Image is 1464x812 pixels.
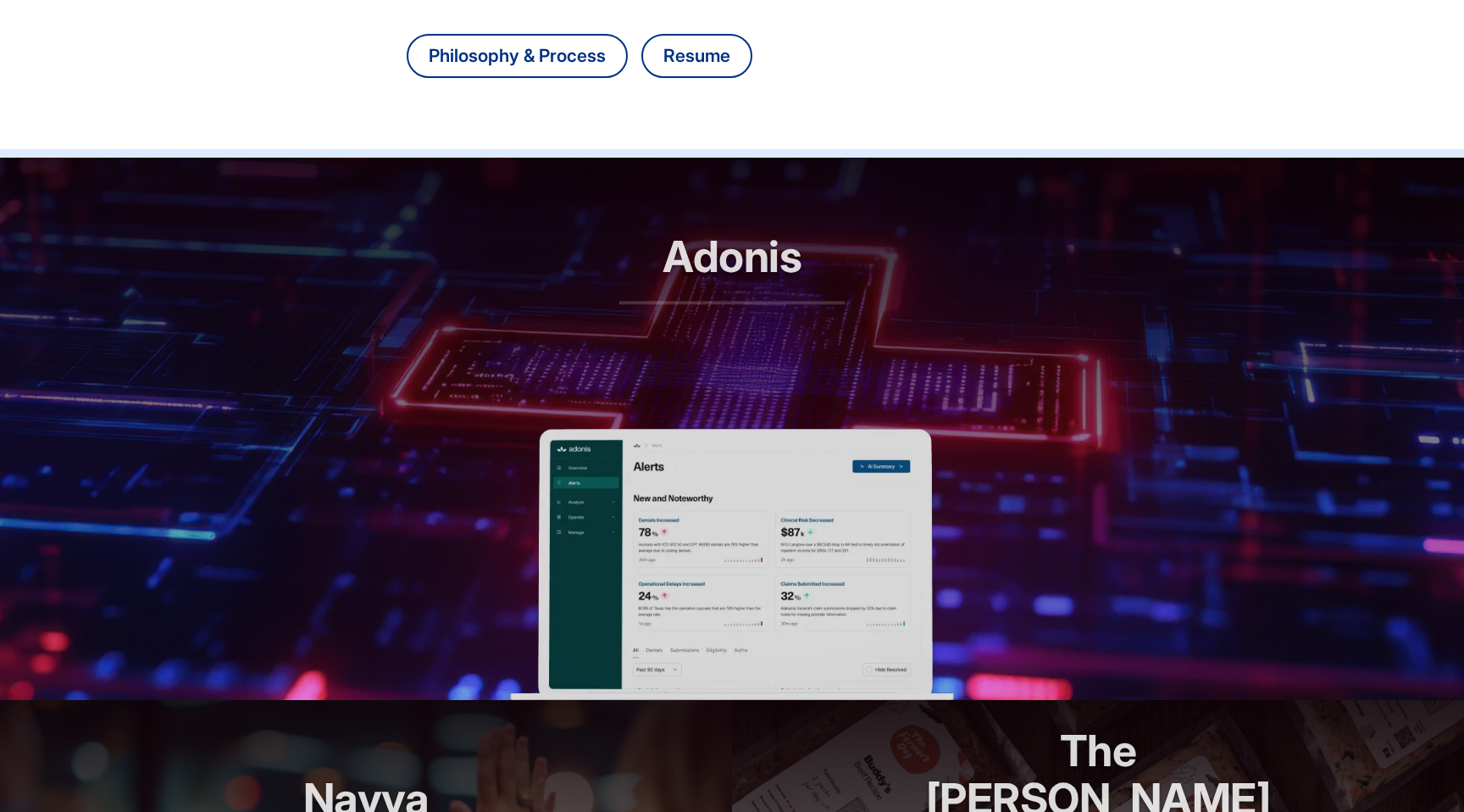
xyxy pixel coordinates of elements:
[510,429,953,700] img: adonis work sample
[619,232,846,304] h2: Adonis
[641,34,752,78] a: Download Danny Chang's resume as a PDF file
[407,34,628,78] a: Go to Danny Chang's design philosophy and process page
